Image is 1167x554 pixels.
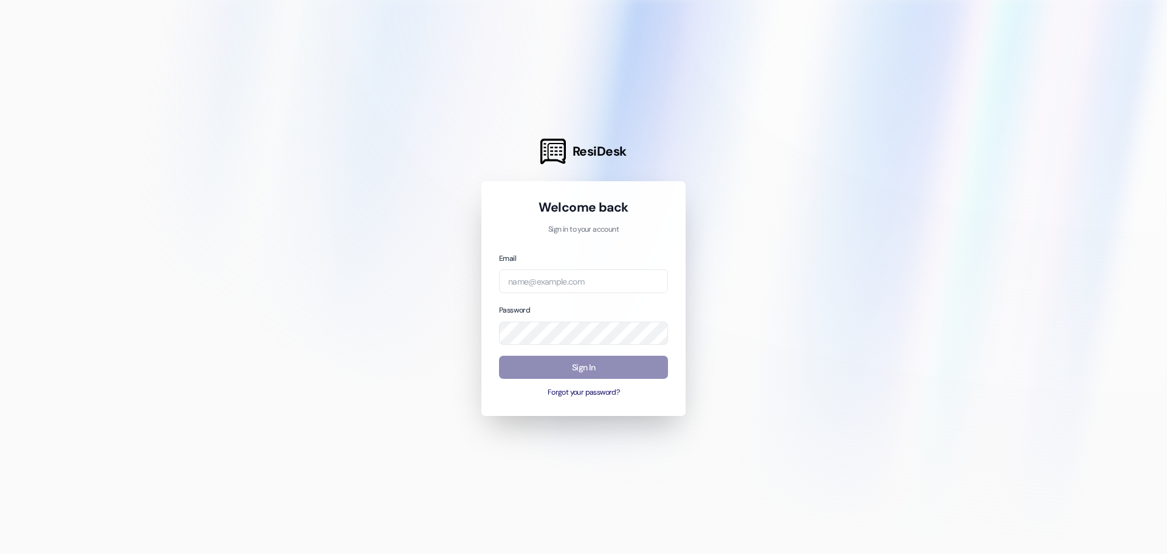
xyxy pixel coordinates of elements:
h1: Welcome back [499,199,668,216]
button: Forgot your password? [499,387,668,398]
button: Sign In [499,356,668,379]
label: Email [499,254,516,263]
img: ResiDesk Logo [540,139,566,164]
p: Sign in to your account [499,224,668,235]
label: Password [499,305,530,315]
input: name@example.com [499,269,668,293]
span: ResiDesk [573,143,627,160]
